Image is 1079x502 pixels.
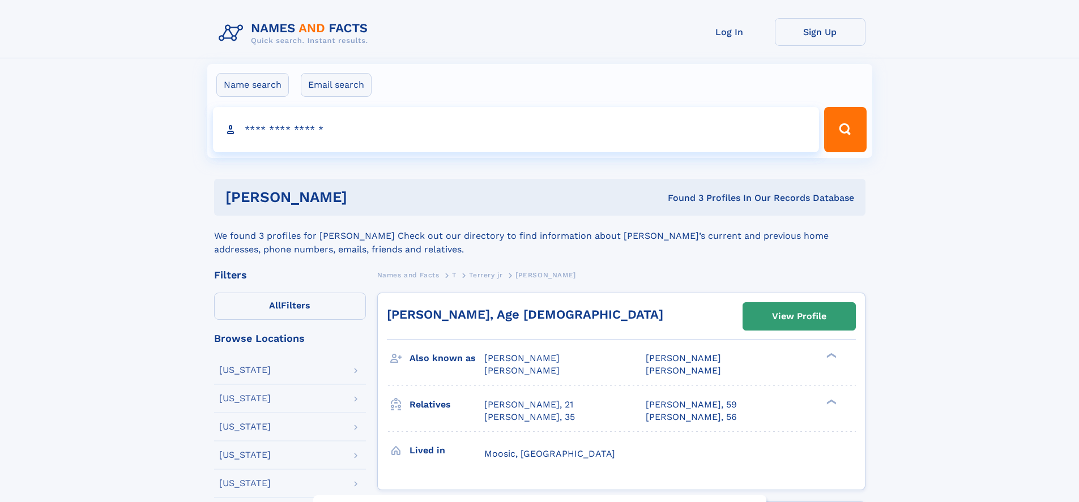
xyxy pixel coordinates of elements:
[377,268,440,282] a: Names and Facts
[216,73,289,97] label: Name search
[219,366,271,375] div: [US_STATE]
[410,441,484,460] h3: Lived in
[646,365,721,376] span: [PERSON_NAME]
[646,411,737,423] a: [PERSON_NAME], 56
[225,190,507,204] h1: [PERSON_NAME]
[301,73,372,97] label: Email search
[219,394,271,403] div: [US_STATE]
[824,352,837,359] div: ❯
[484,365,560,376] span: [PERSON_NAME]
[515,271,576,279] span: [PERSON_NAME]
[507,192,854,204] div: Found 3 Profiles In Our Records Database
[219,422,271,431] div: [US_STATE]
[484,353,560,363] span: [PERSON_NAME]
[469,268,502,282] a: Terrery jr
[219,479,271,488] div: [US_STATE]
[214,18,377,49] img: Logo Names and Facts
[775,18,865,46] a: Sign Up
[824,107,866,152] button: Search Button
[219,450,271,460] div: [US_STATE]
[469,271,502,279] span: Terrery jr
[824,398,837,405] div: ❯
[410,349,484,368] h3: Also known as
[269,300,281,311] span: All
[387,307,663,321] a: [PERSON_NAME], Age [DEMOGRAPHIC_DATA]
[484,398,573,411] a: [PERSON_NAME], 21
[213,107,820,152] input: search input
[214,333,366,344] div: Browse Locations
[410,395,484,414] h3: Relatives
[484,448,615,459] span: Moosic, [GEOGRAPHIC_DATA]
[684,18,775,46] a: Log In
[646,353,721,363] span: [PERSON_NAME]
[452,271,457,279] span: T
[214,216,865,256] div: We found 3 profiles for [PERSON_NAME] Check out our directory to find information about [PERSON_N...
[743,303,855,330] a: View Profile
[214,293,366,320] label: Filters
[452,268,457,282] a: T
[484,411,575,423] a: [PERSON_NAME], 35
[646,398,737,411] a: [PERSON_NAME], 59
[214,270,366,280] div: Filters
[772,303,826,329] div: View Profile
